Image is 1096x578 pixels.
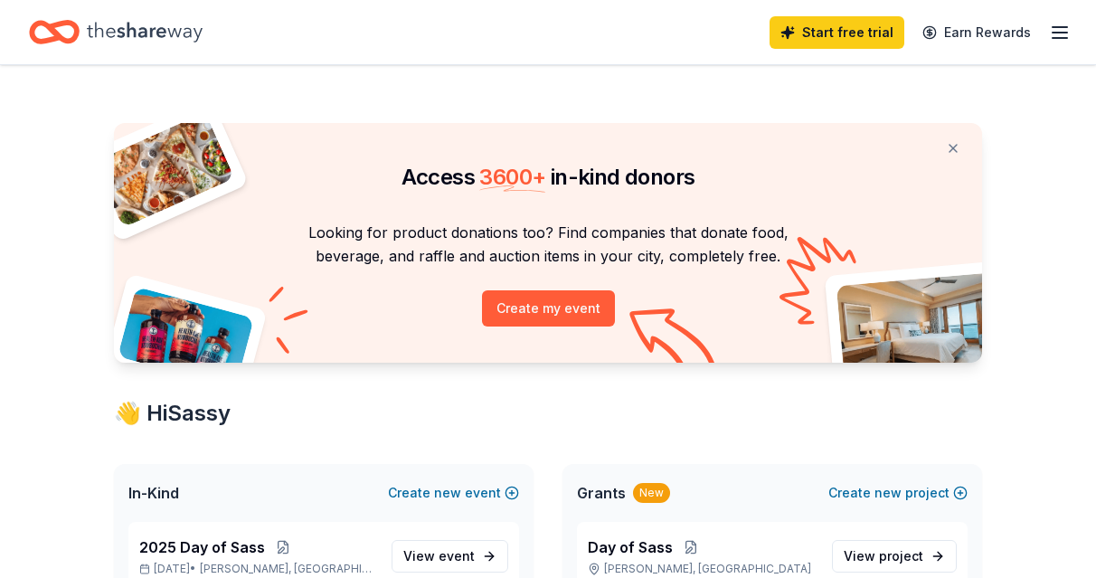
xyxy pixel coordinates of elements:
[588,562,817,576] p: [PERSON_NAME], [GEOGRAPHIC_DATA]
[388,482,519,504] button: Createnewevent
[879,548,923,564] span: project
[128,482,179,504] span: In-Kind
[588,536,673,558] span: Day of Sass
[29,11,203,53] a: Home
[874,482,902,504] span: new
[770,16,904,49] a: Start free trial
[633,483,670,503] div: New
[479,164,545,190] span: 3600 +
[94,112,235,228] img: Pizza
[139,536,265,558] span: 2025 Day of Sass
[402,164,695,190] span: Access in-kind donors
[392,540,508,573] a: View event
[200,562,377,576] span: [PERSON_NAME], [GEOGRAPHIC_DATA]
[577,482,626,504] span: Grants
[828,482,968,504] button: Createnewproject
[136,221,960,269] p: Looking for product donations too? Find companies that donate food, beverage, and raffle and auct...
[844,545,923,567] span: View
[139,562,377,576] p: [DATE] •
[482,290,615,327] button: Create my event
[434,482,461,504] span: new
[912,16,1042,49] a: Earn Rewards
[832,540,957,573] a: View project
[439,548,475,564] span: event
[629,308,720,376] img: Curvy arrow
[114,399,982,428] div: 👋 Hi Sassy
[403,545,475,567] span: View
